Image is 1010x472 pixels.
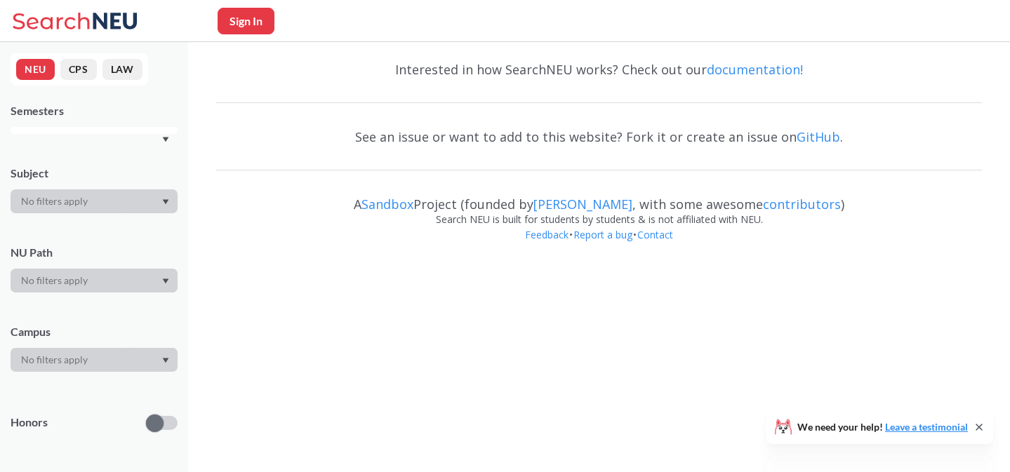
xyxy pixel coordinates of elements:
span: We need your help! [797,422,968,432]
a: Contact [637,228,674,241]
a: Report a bug [573,228,633,241]
div: Dropdown arrow [11,189,178,213]
a: documentation! [707,61,803,78]
svg: Dropdown arrow [162,278,169,284]
div: Semesters [11,103,178,119]
a: Leave a testimonial [885,421,968,433]
a: contributors [763,196,841,213]
p: Honors [11,414,48,431]
button: CPS [60,59,97,80]
svg: Dropdown arrow [162,358,169,363]
svg: Dropdown arrow [162,199,169,205]
svg: Dropdown arrow [162,137,169,142]
button: LAW [102,59,142,80]
div: Interested in how SearchNEU works? Check out our [216,49,982,90]
div: Campus [11,324,178,339]
a: Sandbox [361,196,413,213]
div: Subject [11,166,178,181]
a: Feedback [524,228,569,241]
div: Search NEU is built for students by students & is not affiliated with NEU. [216,212,982,227]
button: Sign In [218,8,274,34]
div: Dropdown arrow [11,269,178,292]
div: See an issue or want to add to this website? Fork it or create an issue on . [216,116,982,157]
a: [PERSON_NAME] [533,196,632,213]
div: Dropdown arrow [11,348,178,372]
button: NEU [16,59,55,80]
div: • • [216,227,982,264]
div: NU Path [11,245,178,260]
a: GitHub [797,128,840,145]
div: A Project (founded by , with some awesome ) [216,184,982,212]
